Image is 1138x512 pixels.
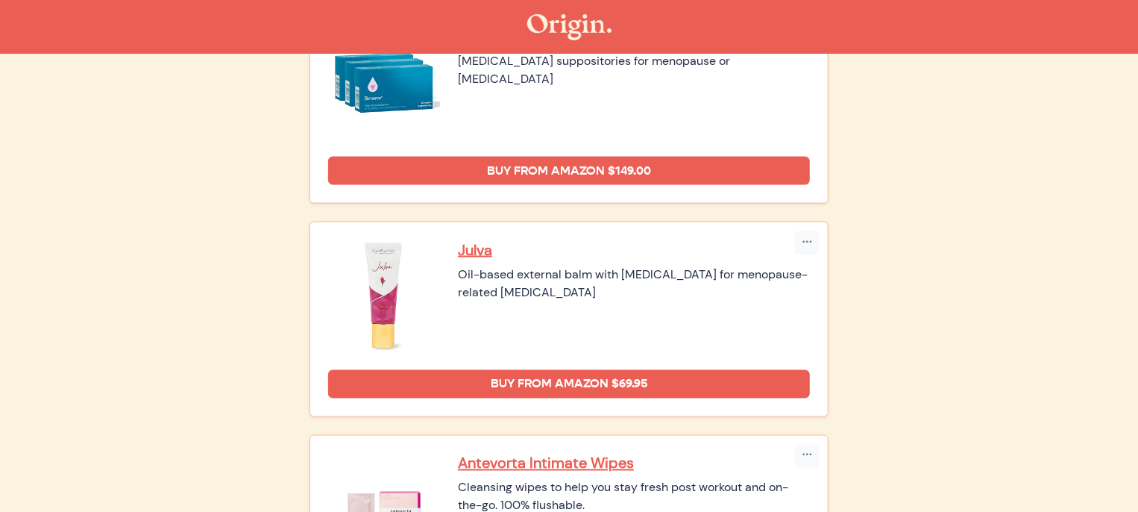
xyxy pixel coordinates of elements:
[328,27,440,139] img: Revaree
[328,157,810,185] a: Buy from Amazon $149.00
[458,240,810,260] a: Julva
[328,240,440,352] img: Julva
[328,370,810,399] a: Buy from Amazon $69.95
[458,266,810,302] div: Oil-based external balm with [MEDICAL_DATA] for menopause-related [MEDICAL_DATA]
[527,14,612,40] img: The Origin Shop
[458,454,810,473] a: Antevorta Intimate Wipes
[458,52,810,88] div: [MEDICAL_DATA] suppositories for menopause or [MEDICAL_DATA]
